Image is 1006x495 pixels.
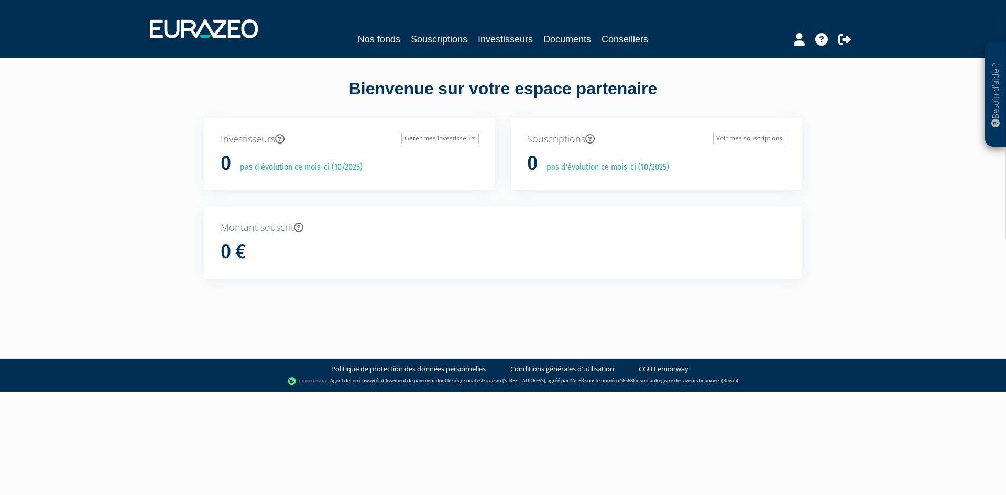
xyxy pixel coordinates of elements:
p: pas d'évolution ce mois-ci (10/2025) [539,161,669,173]
p: Montant souscrit [221,221,785,235]
div: - Agent de (établissement de paiement dont le siège social est situé au [STREET_ADDRESS], agréé p... [10,376,996,387]
a: Conditions générales d'utilisation [510,364,614,374]
a: Politique de protection des données personnelles [331,364,486,374]
a: Gérer mes investisseurs [401,133,479,144]
p: Souscriptions [527,133,785,146]
p: Besoin d'aide ? [990,48,1002,142]
a: Registre des agents financiers (Regafi) [655,377,738,384]
h1: 0 [527,152,538,174]
img: 1732889491-logotype_eurazeo_blanc_rvb.png [150,19,258,38]
a: Nos fonds [358,32,400,47]
a: Voir mes souscriptions [713,133,785,144]
h1: 0 [221,152,231,174]
img: logo-lemonway.png [288,376,328,387]
a: CGU Lemonway [639,364,688,374]
p: pas d'évolution ce mois-ci (10/2025) [233,161,363,173]
a: Conseillers [602,32,648,47]
a: Lemonway [350,377,374,384]
h1: 0 € [221,241,246,263]
div: Bienvenue sur votre espace partenaire [196,77,810,118]
a: Investisseurs [478,32,533,47]
a: Documents [543,32,591,47]
a: Souscriptions [411,32,467,47]
p: Investisseurs [221,133,479,146]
